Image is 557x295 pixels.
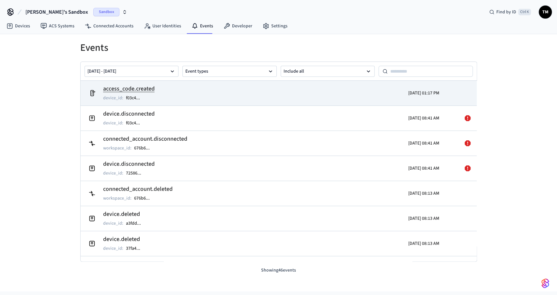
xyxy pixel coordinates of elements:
[103,235,147,244] h2: device.deleted
[541,278,549,288] img: SeamLogoGradient.69752ec5.svg
[103,220,123,227] p: device_id :
[80,42,477,54] h1: Events
[80,20,139,32] a: Connected Accounts
[408,115,439,121] p: [DATE] 08:41 AM
[125,219,147,227] button: a3fdd...
[139,20,186,32] a: User Identities
[103,145,132,151] p: workspace_id :
[103,134,187,144] h2: connected_account.disconnected
[103,84,155,93] h2: access_code.created
[408,190,439,197] p: [DATE] 08:13 AM
[125,119,147,127] button: f03c4...
[218,20,257,32] a: Developer
[125,94,147,102] button: f03c4...
[85,66,179,77] button: [DATE] - [DATE]
[484,6,536,18] div: Find by IDCtrl K
[103,170,123,176] p: device_id :
[257,20,293,32] a: Settings
[93,8,119,16] span: Sandbox
[103,185,173,194] h2: connected_account.deleted
[35,20,80,32] a: ACS Systems
[103,260,147,269] h2: device.deleted
[182,66,277,77] button: Event types
[539,6,551,18] span: TM
[186,20,218,32] a: Events
[103,120,123,126] p: device_id :
[408,165,439,172] p: [DATE] 08:41 AM
[103,245,123,252] p: device_id :
[408,140,439,147] p: [DATE] 08:41 AM
[1,20,35,32] a: Devices
[103,95,123,101] p: device_id :
[80,267,477,274] p: Showing 46 events
[103,109,155,119] h2: device.disconnected
[125,169,148,177] button: 72586...
[125,245,147,252] button: 37fa4...
[408,90,439,96] p: [DATE] 01:17 PM
[25,8,88,16] span: [PERSON_NAME]'s Sandbox
[133,144,156,152] button: 676b6...
[496,9,516,15] span: Find by ID
[408,215,439,222] p: [DATE] 08:13 AM
[103,210,147,219] h2: device.deleted
[103,160,155,169] h2: device.disconnected
[281,66,375,77] button: Include all
[133,194,156,202] button: 676b6...
[408,240,439,247] p: [DATE] 08:13 AM
[103,195,132,202] p: workspace_id :
[539,6,552,19] button: TM
[518,9,531,15] span: Ctrl K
